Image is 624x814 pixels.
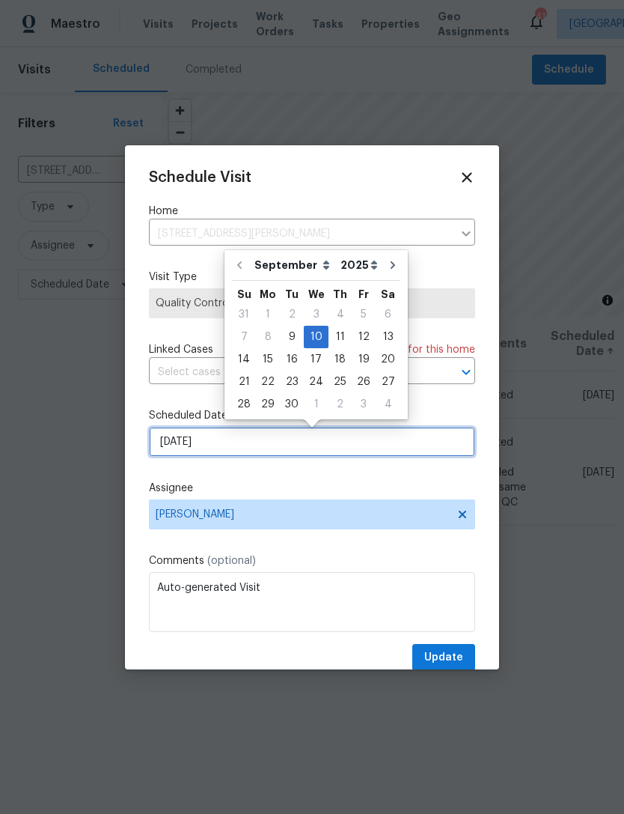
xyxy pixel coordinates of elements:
div: 29 [256,394,280,415]
textarea: Auto-generated Visit [149,572,475,632]
div: Mon Sep 22 2025 [256,371,280,393]
label: Scheduled Date [149,408,475,423]
div: 4 [328,304,352,325]
button: Update [412,644,475,672]
div: 25 [328,371,352,392]
div: Tue Sep 16 2025 [280,348,304,371]
abbr: Wednesday [308,289,325,300]
div: 24 [304,371,328,392]
div: Tue Sep 09 2025 [280,326,304,348]
div: Sat Oct 04 2025 [376,393,400,416]
div: Tue Sep 02 2025 [280,303,304,326]
div: 18 [328,349,352,370]
span: Close [459,169,475,186]
div: 10 [304,326,328,347]
div: 26 [352,371,376,392]
div: 5 [352,304,376,325]
div: Sun Sep 14 2025 [232,348,256,371]
div: 11 [328,326,352,347]
div: Sat Sep 20 2025 [376,348,400,371]
label: Assignee [149,481,475,496]
div: 16 [280,349,304,370]
abbr: Friday [358,289,369,300]
div: Wed Oct 01 2025 [304,393,328,416]
div: Mon Sep 01 2025 [256,303,280,326]
div: Mon Sep 29 2025 [256,393,280,416]
div: Sun Sep 28 2025 [232,393,256,416]
span: Schedule Visit [149,170,251,185]
div: Sun Aug 31 2025 [232,303,256,326]
div: 20 [376,349,400,370]
div: Fri Sep 26 2025 [352,371,376,393]
div: 28 [232,394,256,415]
input: Enter in an address [149,222,453,246]
div: 3 [352,394,376,415]
div: 15 [256,349,280,370]
abbr: Saturday [381,289,395,300]
span: Linked Cases [149,342,213,357]
div: Thu Sep 25 2025 [328,371,352,393]
div: Thu Sep 04 2025 [328,303,352,326]
div: 9 [280,326,304,347]
div: 21 [232,371,256,392]
select: Month [251,254,337,276]
div: Mon Sep 15 2025 [256,348,280,371]
span: Update [424,649,463,667]
div: Sun Sep 21 2025 [232,371,256,393]
div: 31 [232,304,256,325]
button: Go to previous month [228,250,251,280]
div: 12 [352,326,376,347]
div: Sat Sep 27 2025 [376,371,400,393]
div: Thu Sep 11 2025 [328,326,352,348]
div: Tue Sep 23 2025 [280,371,304,393]
select: Year [337,254,382,276]
label: Comments [149,553,475,568]
input: Select cases [149,361,433,384]
div: 1 [256,304,280,325]
div: 1 [304,394,328,415]
div: 7 [232,326,256,347]
div: Wed Sep 10 2025 [304,326,328,348]
label: Visit Type [149,270,475,285]
div: 6 [376,304,400,325]
div: 17 [304,349,328,370]
span: [PERSON_NAME] [156,508,449,520]
div: 14 [232,349,256,370]
abbr: Thursday [333,289,347,300]
span: Quality Control [156,296,468,311]
div: 27 [376,371,400,392]
div: Thu Oct 02 2025 [328,393,352,416]
abbr: Tuesday [285,289,299,300]
div: Wed Sep 17 2025 [304,348,328,371]
abbr: Sunday [237,289,251,300]
div: 2 [280,304,304,325]
div: 8 [256,326,280,347]
div: 23 [280,371,304,392]
div: Wed Sep 24 2025 [304,371,328,393]
div: Fri Oct 03 2025 [352,393,376,416]
div: Thu Sep 18 2025 [328,348,352,371]
button: Open [456,362,477,383]
span: (optional) [207,556,256,566]
div: 30 [280,394,304,415]
button: Go to next month [382,250,404,280]
div: Fri Sep 12 2025 [352,326,376,348]
label: Home [149,204,475,219]
div: 22 [256,371,280,392]
div: Fri Sep 05 2025 [352,303,376,326]
div: Wed Sep 03 2025 [304,303,328,326]
div: 2 [328,394,352,415]
div: Mon Sep 08 2025 [256,326,280,348]
div: Tue Sep 30 2025 [280,393,304,416]
div: 13 [376,326,400,347]
div: Fri Sep 19 2025 [352,348,376,371]
div: Sun Sep 07 2025 [232,326,256,348]
div: 19 [352,349,376,370]
input: M/D/YYYY [149,427,475,457]
div: 4 [376,394,400,415]
div: Sat Sep 06 2025 [376,303,400,326]
div: 3 [304,304,328,325]
abbr: Monday [260,289,276,300]
div: Sat Sep 13 2025 [376,326,400,348]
